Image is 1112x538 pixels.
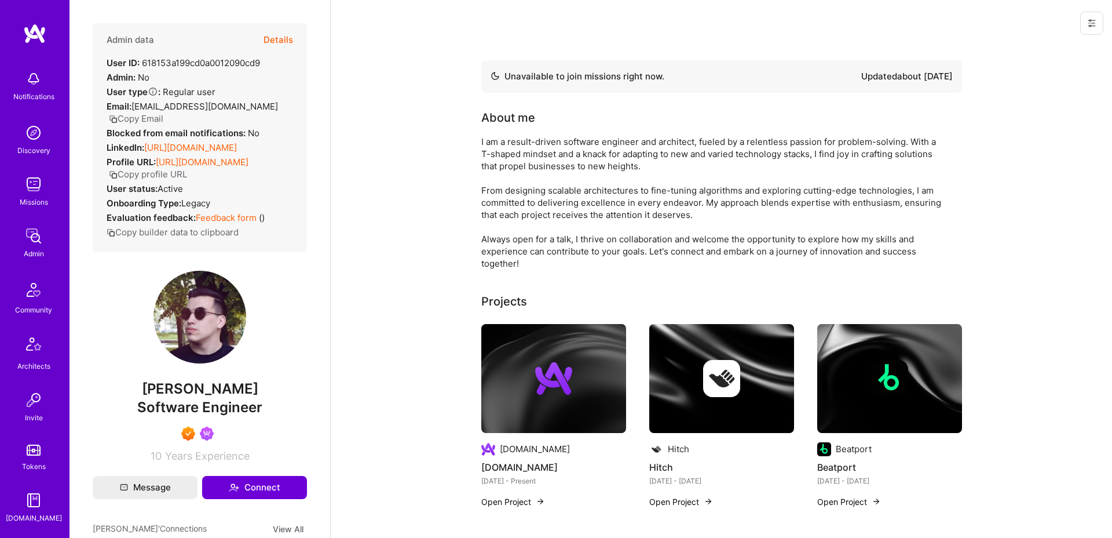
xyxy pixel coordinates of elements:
[481,109,535,126] div: About me
[107,86,160,97] strong: User type :
[93,522,207,536] span: [PERSON_NAME]' Connections
[20,196,48,208] div: Missions
[649,324,794,433] img: cover
[107,212,265,224] div: ( )
[22,173,45,196] img: teamwork
[196,212,257,223] a: Feedback form
[20,276,47,304] img: Community
[27,445,41,456] img: tokens
[22,388,45,412] img: Invite
[649,475,794,487] div: [DATE] - [DATE]
[24,248,44,260] div: Admin
[22,67,45,90] img: bell
[861,70,953,83] div: Updated about [DATE]
[871,360,908,397] img: Company logo
[481,475,626,487] div: [DATE] - Present
[107,128,248,139] strong: Blocked from email notifications:
[120,484,128,492] i: icon Mail
[107,101,131,112] strong: Email:
[109,170,118,179] i: icon Copy
[481,136,945,270] div: I am a result-driven software engineer and architect, fueled by a relentless passion for problem-...
[153,271,246,363] img: User Avatar
[137,399,262,416] span: Software Engineer
[481,460,626,475] h4: [DOMAIN_NAME]
[481,293,527,310] div: Projects
[109,115,118,123] i: icon Copy
[107,228,115,237] i: icon Copy
[107,142,144,153] strong: LinkedIn:
[13,90,54,103] div: Notifications
[668,443,689,455] div: Hitch
[22,121,45,144] img: discovery
[107,72,136,83] strong: Admin:
[107,198,181,209] strong: Onboarding Type:
[817,496,881,508] button: Open Project
[181,427,195,441] img: Exceptional A.Teamer
[109,168,187,180] button: Copy profile URL
[17,360,50,372] div: Architects
[202,476,307,499] button: Connect
[817,475,962,487] div: [DATE] - [DATE]
[156,157,248,168] a: [URL][DOMAIN_NAME]
[836,443,872,455] div: Beatport
[872,497,881,506] img: arrow-right
[107,86,215,98] div: Regular user
[22,460,46,472] div: Tokens
[491,71,500,81] img: Availability
[22,224,45,248] img: admin teamwork
[107,183,158,194] strong: User status:
[536,497,545,506] img: arrow-right
[107,127,259,139] div: No
[649,496,713,508] button: Open Project
[109,112,163,125] button: Copy Email
[15,304,52,316] div: Community
[107,71,149,83] div: No
[500,443,570,455] div: [DOMAIN_NAME]
[481,496,545,508] button: Open Project
[107,57,260,69] div: 618153a199cd0a0012090cd9
[703,360,740,397] img: Company logo
[535,360,572,397] img: Company logo
[148,86,158,97] i: Help
[817,442,831,456] img: Company logo
[107,57,140,68] strong: User ID:
[704,497,713,506] img: arrow-right
[144,142,237,153] a: [URL][DOMAIN_NAME]
[6,512,62,524] div: [DOMAIN_NAME]
[93,476,197,499] button: Message
[25,412,43,424] div: Invite
[17,144,50,157] div: Discovery
[22,489,45,512] img: guide book
[264,23,293,57] button: Details
[817,460,962,475] h4: Beatport
[181,198,210,209] span: legacy
[649,442,663,456] img: Company logo
[817,324,962,433] img: cover
[649,460,794,475] h4: Hitch
[491,70,664,83] div: Unavailable to join missions right now.
[107,212,196,223] strong: Evaluation feedback:
[481,324,626,433] img: cover
[93,380,307,398] span: [PERSON_NAME]
[107,35,154,45] h4: Admin data
[481,442,495,456] img: Company logo
[269,522,307,536] button: View All
[200,427,214,441] img: Been on Mission
[107,226,239,238] button: Copy builder data to clipboard
[158,183,183,194] span: Active
[165,450,250,462] span: Years Experience
[131,101,278,112] span: [EMAIL_ADDRESS][DOMAIN_NAME]
[23,23,46,44] img: logo
[229,482,239,493] i: icon Connect
[107,157,156,168] strong: Profile URL:
[20,332,47,360] img: Architects
[151,450,162,462] span: 10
